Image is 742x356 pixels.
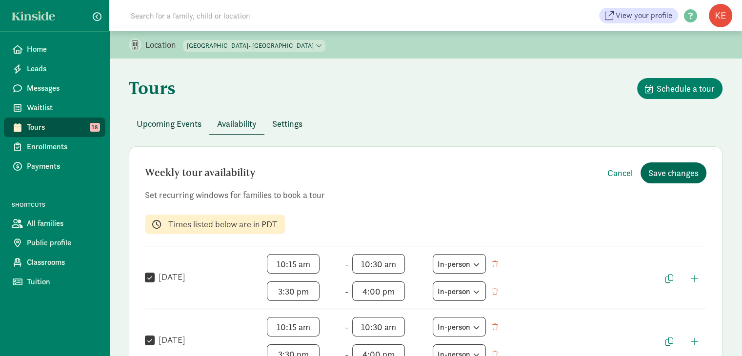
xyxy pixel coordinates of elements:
[27,121,98,133] span: Tours
[599,8,678,23] a: View your profile
[145,189,706,201] p: Set recurring windows for families to book a tour
[27,43,98,55] span: Home
[267,317,320,336] input: Start time
[27,237,98,249] span: Public profile
[4,118,105,137] a: Tours 18
[145,162,256,183] h2: Weekly tour availability
[4,40,105,59] a: Home
[657,82,715,95] span: Schedule a tour
[352,317,405,336] input: End time
[129,113,209,134] button: Upcoming Events
[27,276,98,288] span: Tuition
[641,162,706,183] button: Save changes
[4,157,105,176] a: Payments
[4,137,105,157] a: Enrollments
[217,117,257,130] span: Availability
[4,98,105,118] a: Waitlist
[264,113,310,134] button: Settings
[27,257,98,268] span: Classrooms
[267,281,320,301] input: Start time
[345,320,348,334] span: -
[145,39,183,51] p: Location
[438,284,481,297] div: In-person
[4,79,105,98] a: Messages
[4,253,105,272] a: Classrooms
[125,6,399,25] input: Search for a family, child or location
[155,271,185,283] label: [DATE]
[267,254,320,274] input: Start time
[4,214,105,233] a: All families
[438,257,481,270] div: In-person
[27,82,98,94] span: Messages
[27,141,98,153] span: Enrollments
[4,272,105,292] a: Tuition
[27,63,98,75] span: Leads
[209,113,264,134] button: Availability
[27,218,98,229] span: All families
[90,123,100,132] span: 18
[600,162,641,183] button: Cancel
[345,285,348,298] span: -
[616,10,672,21] span: View your profile
[637,78,722,99] button: Schedule a tour
[129,78,176,98] h1: Tours
[607,166,633,179] span: Cancel
[137,117,201,130] span: Upcoming Events
[272,117,302,130] span: Settings
[345,257,348,271] span: -
[168,218,278,230] p: Times listed below are in PDT
[693,309,742,356] iframe: Chat Widget
[27,102,98,114] span: Waitlist
[352,281,405,301] input: End time
[4,59,105,79] a: Leads
[155,334,185,346] label: [DATE]
[648,166,699,179] span: Save changes
[27,160,98,172] span: Payments
[4,233,105,253] a: Public profile
[438,320,481,333] div: In-person
[352,254,405,274] input: End time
